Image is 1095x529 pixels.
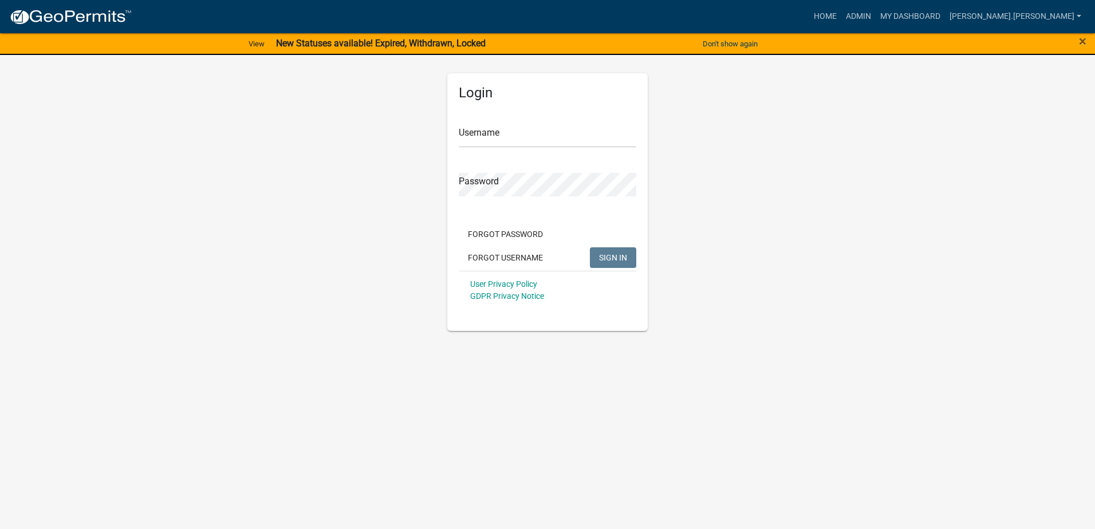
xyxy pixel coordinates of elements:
[470,291,544,301] a: GDPR Privacy Notice
[599,252,627,262] span: SIGN IN
[459,247,552,268] button: Forgot Username
[841,6,876,27] a: Admin
[809,6,841,27] a: Home
[276,38,486,49] strong: New Statuses available! Expired, Withdrawn, Locked
[459,224,552,244] button: Forgot Password
[244,34,269,53] a: View
[590,247,636,268] button: SIGN IN
[470,279,537,289] a: User Privacy Policy
[698,34,762,53] button: Don't show again
[459,85,636,101] h5: Login
[945,6,1086,27] a: [PERSON_NAME].[PERSON_NAME]
[1079,33,1086,49] span: ×
[1079,34,1086,48] button: Close
[876,6,945,27] a: My Dashboard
